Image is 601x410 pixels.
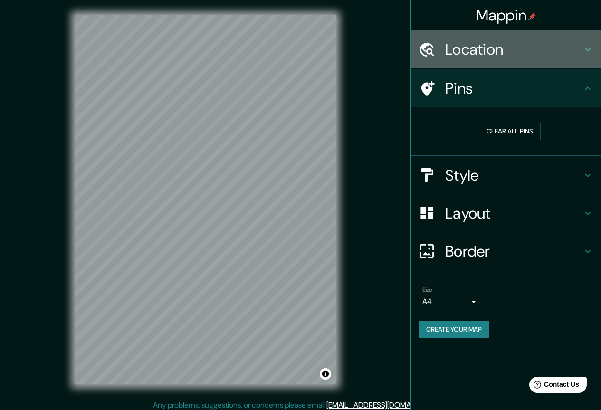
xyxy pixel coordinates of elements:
div: Location [411,30,601,68]
a: [EMAIL_ADDRESS][DOMAIN_NAME] [326,400,444,410]
button: Create your map [419,321,489,338]
h4: Border [445,242,582,261]
h4: Mappin [476,6,536,25]
img: pin-icon.png [528,13,536,20]
h4: Style [445,166,582,185]
label: Size [422,286,432,294]
div: Layout [411,194,601,232]
h4: Layout [445,204,582,223]
iframe: Help widget launcher [516,373,591,400]
button: Toggle attribution [320,368,331,380]
div: Pins [411,69,601,107]
div: Border [411,232,601,270]
div: A4 [422,294,479,309]
h4: Location [445,40,582,59]
button: Clear all pins [479,123,541,140]
h4: Pins [445,79,582,98]
canvas: Map [75,15,336,384]
div: Style [411,156,601,194]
